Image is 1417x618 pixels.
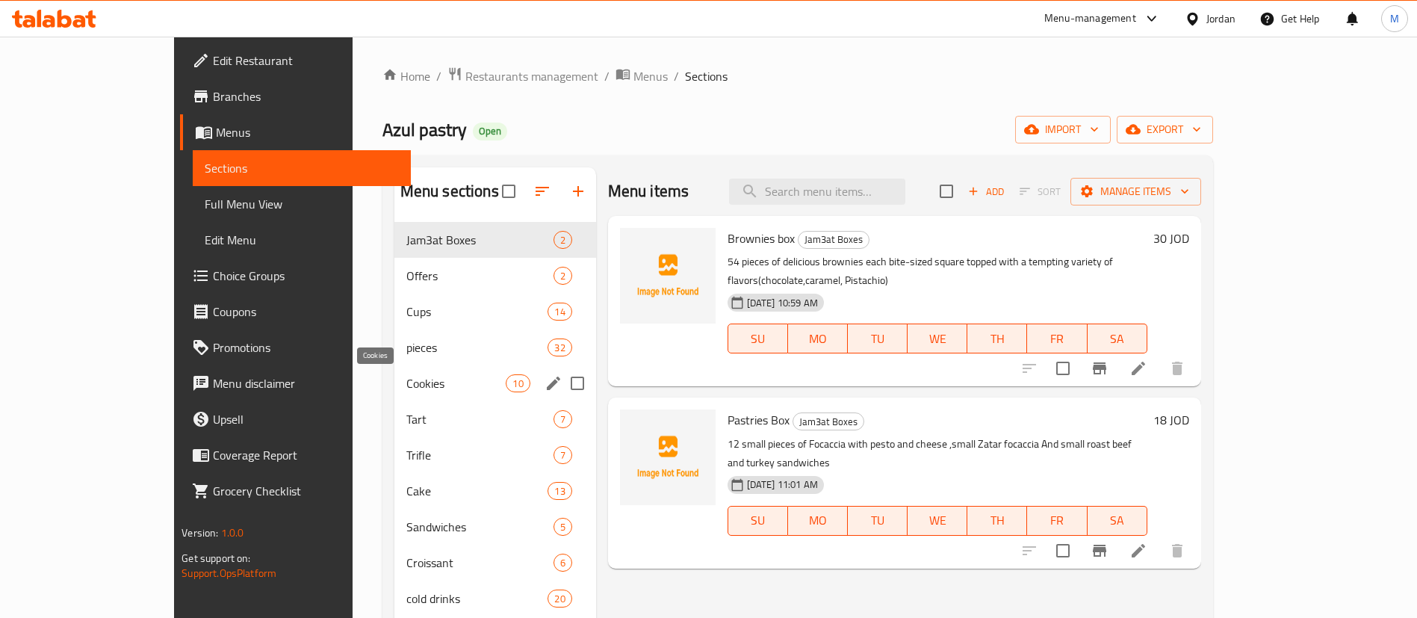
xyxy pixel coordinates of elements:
span: SA [1094,510,1141,531]
span: Offers [406,267,554,285]
span: Open [473,125,507,137]
button: FR [1027,324,1087,353]
span: Select section [931,176,962,207]
span: Add item [962,180,1010,203]
div: Open [473,123,507,140]
h2: Menu items [608,180,689,203]
a: Support.OpsPlatform [182,563,276,583]
div: Cups14 [394,294,596,330]
div: Cookies10edit [394,365,596,401]
span: Jam3at Boxes [406,231,554,249]
span: Cups [406,303,548,321]
span: TH [973,328,1021,350]
span: Brownies box [728,227,795,250]
button: Add [962,180,1010,203]
span: TH [973,510,1021,531]
span: Upsell [213,410,399,428]
img: Brownies box [620,228,716,324]
div: items [548,590,571,608]
a: Coverage Report [180,437,411,473]
span: Croissant [406,554,554,572]
a: Grocery Checklist [180,473,411,509]
span: Sort sections [524,173,560,209]
button: delete [1159,533,1195,569]
span: Grocery Checklist [213,482,399,500]
button: SA [1088,506,1147,536]
div: Tart [406,410,554,428]
span: Full Menu View [205,195,399,213]
span: FR [1033,328,1081,350]
div: Jam3at Boxes [798,231,869,249]
span: MO [794,510,842,531]
span: Jam3at Boxes [793,413,863,430]
span: 20 [548,592,571,606]
span: 5 [554,520,571,534]
span: 6 [554,556,571,570]
div: Sandwiches5 [394,509,596,545]
span: MO [794,328,842,350]
p: 12 small pieces of Focaccia with pesto and cheese ,small Zatar focaccia And small roast beef and ... [728,435,1147,472]
a: Choice Groups [180,258,411,294]
div: Trifle7 [394,437,596,473]
a: Restaurants management [447,67,598,86]
a: Menu disclaimer [180,365,411,401]
div: Sandwiches [406,518,554,536]
span: Promotions [213,339,399,356]
div: items [554,554,572,572]
button: Manage items [1070,178,1201,206]
div: items [548,303,571,321]
span: Trifle [406,446,554,464]
a: Sections [193,150,411,186]
span: Sections [205,159,399,177]
li: / [674,67,679,85]
span: Pastries Box [728,409,790,431]
button: SU [728,506,788,536]
span: 13 [548,484,571,498]
span: Select section first [1010,180,1070,203]
div: items [554,518,572,536]
div: items [554,410,572,428]
span: WE [914,510,961,531]
span: pieces [406,339,548,356]
span: Select to update [1047,535,1079,566]
button: MO [788,324,848,353]
span: Manage items [1082,182,1189,201]
a: Edit Restaurant [180,43,411,78]
span: Restaurants management [465,67,598,85]
a: Promotions [180,330,411,365]
a: Edit menu item [1129,542,1147,560]
div: items [506,374,530,392]
button: delete [1159,350,1195,386]
span: SA [1094,328,1141,350]
a: Coupons [180,294,411,330]
span: Edit Menu [205,231,399,249]
li: / [436,67,441,85]
span: [DATE] 10:59 AM [741,296,824,310]
div: Cake13 [394,473,596,509]
button: SA [1088,324,1147,353]
div: items [548,482,571,500]
div: items [554,267,572,285]
span: export [1129,120,1201,139]
div: items [554,231,572,249]
span: TU [854,510,902,531]
button: import [1015,116,1111,143]
div: cold drinks20 [394,581,596,617]
input: search [729,179,905,205]
span: [DATE] 11:01 AM [741,478,824,492]
li: / [604,67,610,85]
button: export [1117,116,1213,143]
span: FR [1033,510,1081,531]
span: SU [734,328,782,350]
button: WE [908,506,967,536]
a: Branches [180,78,411,114]
button: TH [967,506,1027,536]
span: Cake [406,482,548,500]
div: Offers2 [394,258,596,294]
div: Tart7 [394,401,596,437]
